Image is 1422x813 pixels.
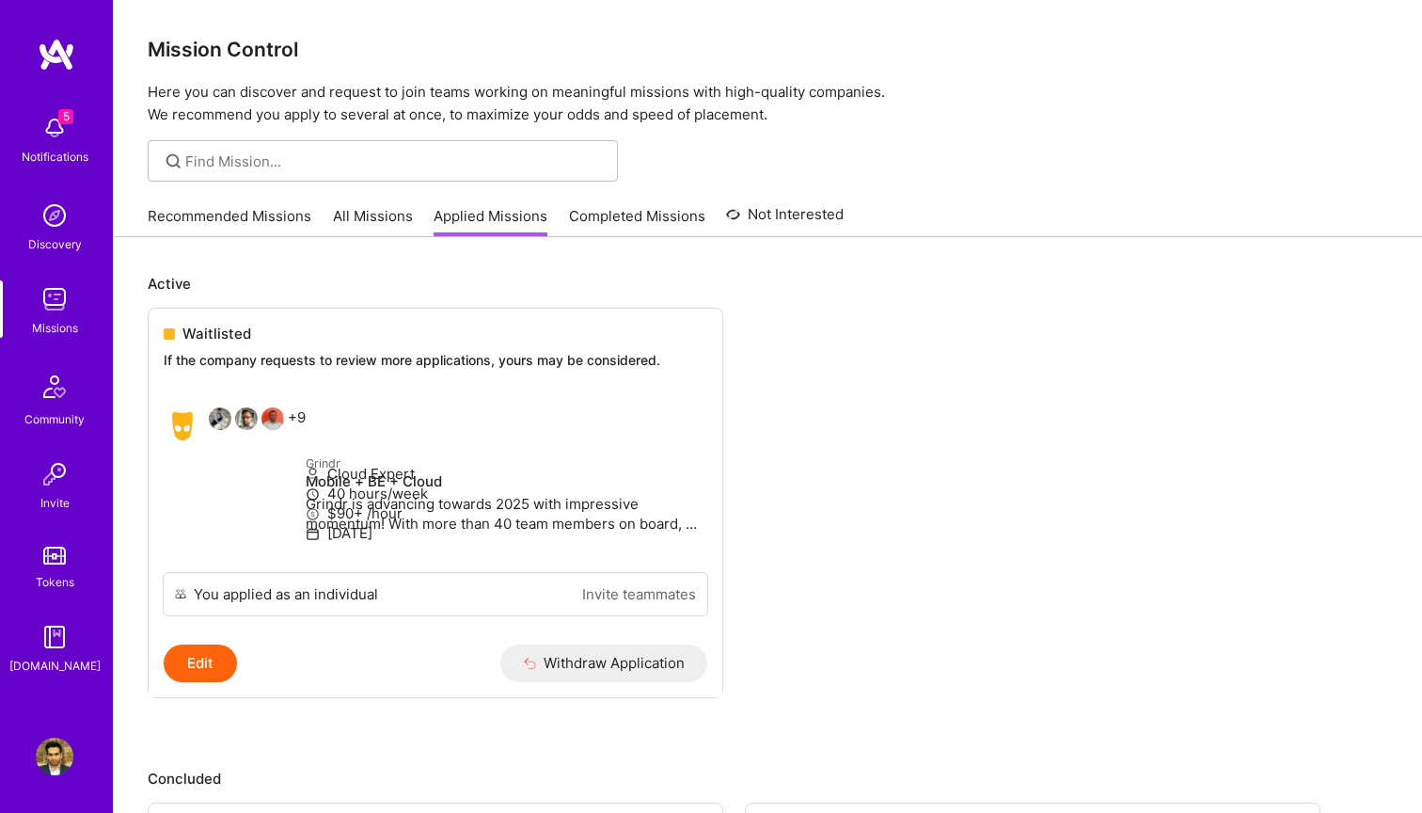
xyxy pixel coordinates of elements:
[163,151,184,172] i: icon SearchGrey
[32,364,77,409] img: Community
[182,324,251,343] span: Waitlisted
[36,572,74,592] div: Tokens
[164,407,201,445] img: Grindr company logo
[40,493,70,513] div: Invite
[148,81,1388,126] p: Here you can discover and request to join teams working on meaningful missions with high-quality ...
[333,206,413,237] a: All Missions
[148,206,311,237] a: Recommended Missions
[306,527,320,541] i: icon Calendar
[434,206,547,237] a: Applied Missions
[148,274,1388,294] p: Active
[569,206,705,237] a: Completed Missions
[582,584,696,604] a: Invite teammates
[148,769,1388,789] p: Concluded
[38,38,75,72] img: logo
[261,407,284,430] img: Karthik Kamaraj
[306,484,707,503] p: 40 hours/week
[235,407,258,430] img: Andrew HunzekerHesed
[58,109,73,124] span: 5
[28,234,82,254] div: Discovery
[36,618,73,656] img: guide book
[500,645,708,682] button: Withdraw Application
[209,407,231,430] img: Chad Newbry
[43,547,66,565] img: tokens
[306,487,320,502] i: icon Clock
[36,738,73,775] img: User Avatar
[726,203,844,237] a: Not Interested
[306,468,320,482] i: icon Applicant
[306,507,320,521] i: icon MoneyGray
[9,656,101,676] div: [DOMAIN_NAME]
[32,318,78,338] div: Missions
[164,407,306,445] div: +9
[306,464,707,484] p: Cloud Expert
[36,197,73,234] img: discovery
[164,645,237,682] button: Edit
[194,584,378,604] div: You applied as an individual
[148,38,1388,61] h3: Mission Control
[306,523,707,543] p: [DATE]
[31,738,78,775] a: User Avatar
[164,351,707,370] p: If the company requests to review more applications, yours may be considered.
[306,503,707,523] p: $90+ /hour
[36,109,73,147] img: bell
[36,455,73,493] img: Invite
[24,409,85,429] div: Community
[36,280,73,318] img: teamwork
[185,151,604,171] input: Find Mission...
[22,147,88,167] div: Notifications
[149,392,722,572] a: Grindr company logoChad NewbryAndrew HunzekerHesedKarthik Kamaraj+9GrindrMobile + BE + CloudGrind...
